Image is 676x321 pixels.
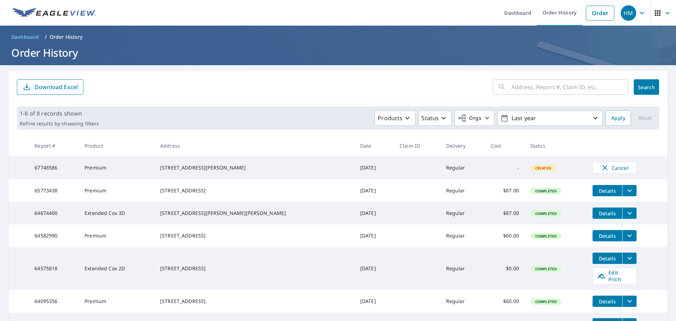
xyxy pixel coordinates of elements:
[11,33,39,41] span: Dashboard
[29,135,79,156] th: Report #
[593,185,622,196] button: detailsBtn-65773438
[440,290,485,313] td: Regular
[593,162,637,174] button: Cancel
[35,83,78,91] p: Download Excel
[8,45,668,60] h1: Order History
[29,290,79,313] td: 64095356
[531,189,561,193] span: Completed
[600,163,629,172] span: Cancel
[440,135,485,156] th: Delivery
[20,109,99,118] p: 1-8 of 8 records shown
[597,298,618,305] span: Details
[497,110,603,126] button: Last year
[79,135,155,156] th: Product
[355,156,394,179] td: [DATE]
[79,202,155,224] td: Extended Cov 3D
[639,84,653,91] span: Search
[597,233,618,239] span: Details
[155,135,355,156] th: Address
[531,234,561,239] span: Completed
[440,156,485,179] td: Regular
[418,110,452,126] button: Status
[621,5,636,21] div: HM
[160,164,349,171] div: [STREET_ADDRESS][PERSON_NAME]
[597,187,618,194] span: Details
[17,79,83,95] button: Download Excel
[593,296,622,307] button: detailsBtn-64095356
[50,33,83,41] p: Order History
[13,8,96,18] img: EV Logo
[531,211,561,216] span: Completed
[8,31,42,43] a: Dashboard
[79,290,155,313] td: Premium
[440,179,485,202] td: Regular
[485,247,525,290] td: $0.00
[355,135,394,156] th: Date
[160,265,349,272] div: [STREET_ADDRESS]
[593,253,622,264] button: detailsBtn-64575818
[622,208,637,219] button: filesDropdownBtn-64674400
[597,255,618,262] span: Details
[440,202,485,224] td: Regular
[485,135,525,156] th: Cost
[45,33,47,41] li: /
[440,247,485,290] td: Regular
[525,135,587,156] th: Status
[622,230,637,241] button: filesDropdownBtn-64582990
[485,179,525,202] td: $87.00
[79,179,155,202] td: Premium
[622,185,637,196] button: filesDropdownBtn-65773438
[622,296,637,307] button: filesDropdownBtn-64095356
[29,247,79,290] td: 64575818
[586,6,614,20] a: Order
[160,298,349,305] div: [STREET_ADDRESS]
[485,156,525,179] td: -
[79,156,155,179] td: Premium
[355,247,394,290] td: [DATE]
[160,232,349,239] div: [STREET_ADDRESS]
[440,224,485,247] td: Regular
[29,202,79,224] td: 64674400
[485,202,525,224] td: $87.00
[611,114,625,123] span: Apply
[458,114,481,123] span: Orgs
[485,224,525,247] td: $60.00
[622,253,637,264] button: filesDropdownBtn-64575818
[593,267,637,284] a: Edit Pitch
[597,210,618,217] span: Details
[597,269,632,283] span: Edit Pitch
[79,247,155,290] td: Extended Cov 2D
[375,110,415,126] button: Products
[531,166,555,171] span: Created
[355,179,394,202] td: [DATE]
[531,299,561,304] span: Completed
[421,114,439,122] p: Status
[355,224,394,247] td: [DATE]
[29,179,79,202] td: 65773438
[8,31,668,43] nav: breadcrumb
[593,208,622,219] button: detailsBtn-64674400
[29,156,79,179] td: 67748586
[593,230,622,241] button: detailsBtn-64582990
[20,121,99,127] p: Refine results by choosing filters
[531,266,561,271] span: Completed
[29,224,79,247] td: 64582990
[355,290,394,313] td: [DATE]
[79,224,155,247] td: Premium
[160,210,349,217] div: [STREET_ADDRESS][PERSON_NAME][PERSON_NAME]
[634,79,659,95] button: Search
[355,202,394,224] td: [DATE]
[511,77,628,97] input: Address, Report #, Claim ID, etc.
[606,110,631,126] button: Apply
[378,114,402,122] p: Products
[485,290,525,313] td: $60.00
[455,110,494,126] button: Orgs
[509,112,591,124] p: Last year
[394,135,440,156] th: Claim ID
[160,187,349,194] div: [STREET_ADDRESS]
